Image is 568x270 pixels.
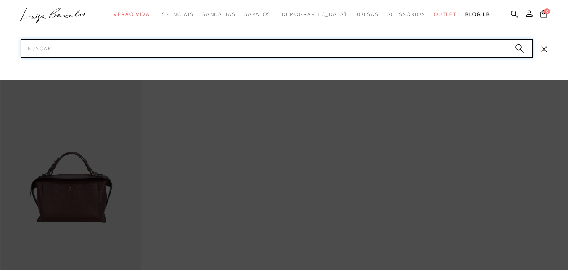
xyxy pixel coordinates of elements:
[538,9,550,21] button: 0
[355,11,379,17] span: Bolsas
[279,7,347,22] a: noSubCategoriesText
[434,11,457,17] span: Outlet
[434,7,457,22] a: categoryNavScreenReaderText
[465,7,490,22] a: BLOG LB
[114,11,150,17] span: Verão Viva
[244,7,271,22] a: categoryNavScreenReaderText
[387,7,425,22] a: categoryNavScreenReaderText
[21,39,533,58] input: Buscar.
[158,11,193,17] span: Essenciais
[279,11,347,17] span: [DEMOGRAPHIC_DATA]
[158,7,193,22] a: categoryNavScreenReaderText
[355,7,379,22] a: categoryNavScreenReaderText
[202,11,236,17] span: Sandálias
[387,11,425,17] span: Acessórios
[202,7,236,22] a: categoryNavScreenReaderText
[544,8,550,14] span: 0
[244,11,271,17] span: Sapatos
[114,7,150,22] a: categoryNavScreenReaderText
[465,11,490,17] span: BLOG LB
